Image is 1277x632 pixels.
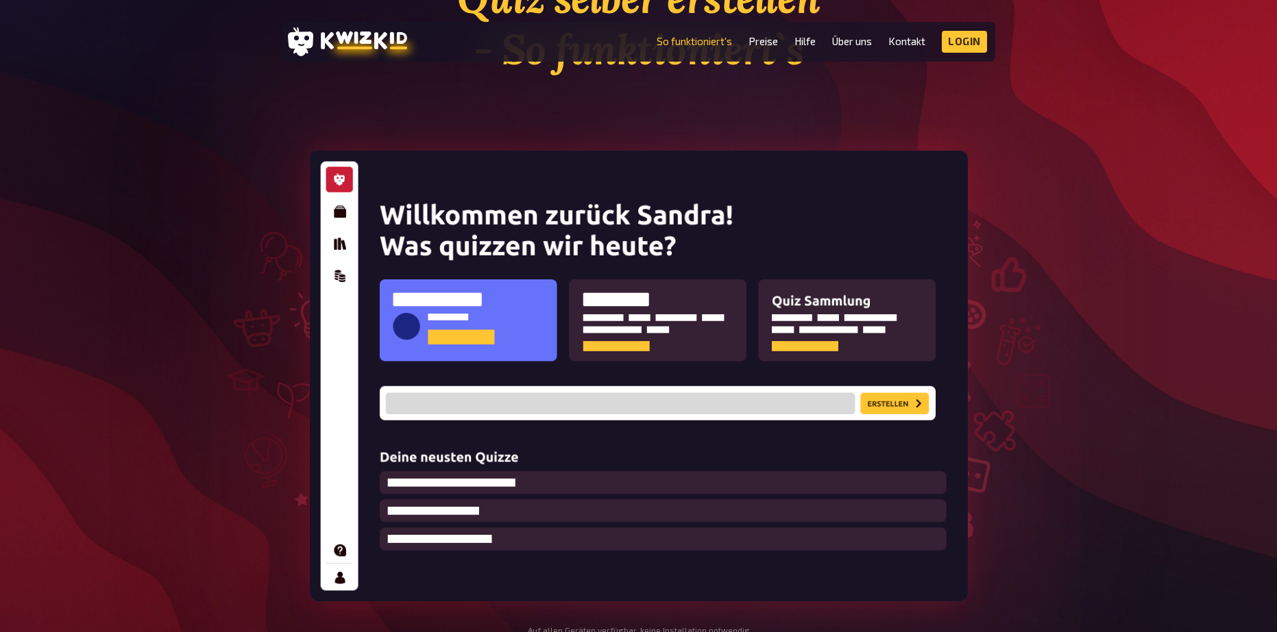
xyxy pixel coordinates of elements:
[794,36,816,47] a: Hilfe
[657,36,732,47] a: So funktioniert's
[749,36,778,47] a: Preise
[310,151,968,601] img: kwizkid
[832,36,872,47] a: Über uns
[888,36,925,47] a: Kontakt
[942,31,987,53] a: Login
